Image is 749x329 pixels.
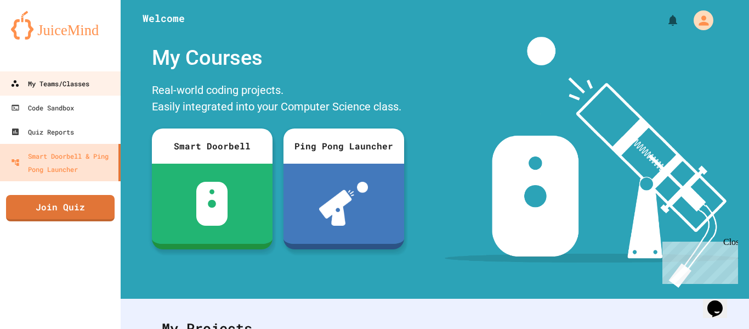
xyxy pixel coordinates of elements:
div: Real-world coding projects. Easily integrated into your Computer Science class. [146,79,410,120]
a: Join Quiz [6,195,115,221]
img: sdb-white.svg [196,182,228,226]
div: Chat with us now!Close [4,4,76,70]
div: My Teams/Classes [10,77,89,90]
div: Ping Pong Launcher [283,129,404,164]
div: My Account [682,8,716,33]
img: banner-image-my-projects.png [445,37,739,288]
div: Smart Doorbell & Ping Pong Launcher [11,149,114,176]
iframe: chat widget [703,285,738,318]
img: logo-orange.svg [11,11,110,40]
div: Code Sandbox [11,101,74,114]
div: My Courses [146,37,410,79]
img: ppl-with-ball.png [319,182,368,226]
div: Quiz Reports [11,125,74,138]
div: My Notifications [646,11,682,30]
iframe: chat widget [658,237,738,284]
div: Smart Doorbell [152,129,273,164]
